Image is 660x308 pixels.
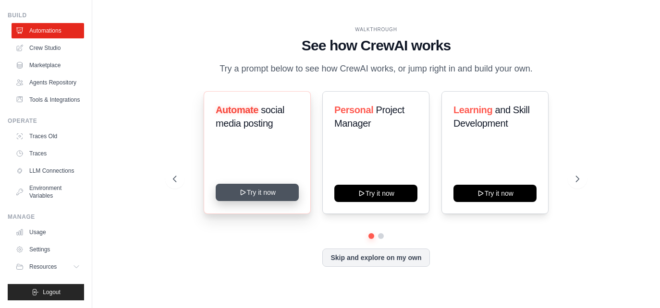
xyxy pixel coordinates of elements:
a: Automations [12,23,84,38]
button: Try it now [453,185,537,202]
button: Try it now [216,184,299,201]
a: Crew Studio [12,40,84,56]
div: Manage [8,213,84,221]
div: Build [8,12,84,19]
h1: See how CrewAI works [173,37,579,54]
button: Try it now [334,185,417,202]
button: Resources [12,259,84,274]
iframe: Chat Widget [612,262,660,308]
a: Marketplace [12,58,84,73]
a: Agents Repository [12,75,84,90]
a: LLM Connections [12,163,84,178]
a: Traces [12,146,84,161]
p: Try a prompt below to see how CrewAI works, or jump right in and build your own. [215,62,538,76]
span: Logout [43,288,61,296]
span: Personal [334,105,373,115]
a: Usage [12,225,84,240]
span: and Skill Development [453,105,529,129]
span: Learning [453,105,492,115]
span: social media posting [216,105,284,129]
a: Settings [12,242,84,257]
a: Environment Variables [12,180,84,203]
span: Resources [29,263,57,271]
button: Logout [8,284,84,300]
button: Skip and explore on my own [322,249,429,267]
div: Operate [8,117,84,125]
span: Automate [216,105,258,115]
div: WALKTHROUGH [173,26,579,33]
a: Tools & Integrations [12,92,84,107]
a: Traces Old [12,129,84,144]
